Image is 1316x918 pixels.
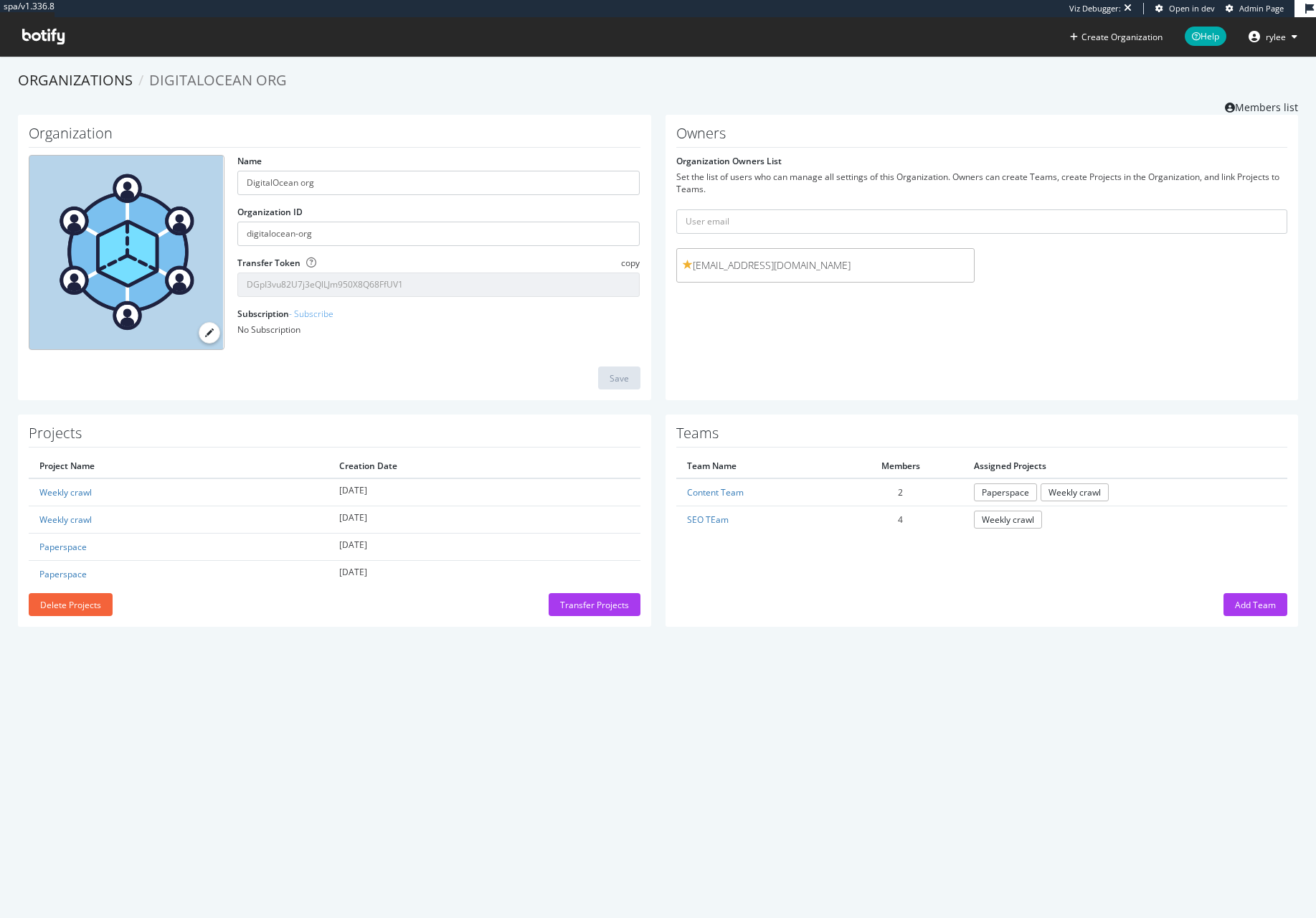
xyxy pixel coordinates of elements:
div: No Subscription [237,323,640,336]
button: Delete Projects [29,593,113,616]
th: Members [838,455,963,478]
button: rylee [1237,25,1309,48]
label: Name [237,155,262,167]
input: Organization ID [237,222,640,246]
span: rylee [1266,31,1286,43]
button: Add Team [1223,593,1287,616]
td: [DATE] [328,478,640,506]
span: copy [621,257,640,269]
td: [DATE] [328,533,640,560]
a: Paperspace [39,568,87,580]
div: Save [610,372,629,384]
a: Weekly crawl [974,511,1042,529]
a: Weekly crawl [39,486,92,498]
td: [DATE] [328,560,640,587]
a: Delete Projects [29,599,113,611]
button: Save [598,366,640,389]
h1: Teams [676,425,1288,448]
button: Transfer Projects [549,593,640,616]
a: Content Team [687,486,744,498]
span: Admin Page [1239,3,1284,14]
td: 4 [838,506,963,533]
a: Members list [1225,97,1298,115]
a: Weekly crawl [39,514,92,526]
div: Add Team [1235,599,1276,611]
a: Weekly crawl [1041,483,1109,501]
td: 2 [838,478,963,506]
h1: Organization [29,126,640,148]
input: User email [676,209,1288,234]
th: Creation Date [328,455,640,478]
div: Viz Debugger: [1069,3,1121,14]
button: Create Organization [1069,30,1163,44]
a: Add Team [1223,599,1287,611]
div: Transfer Projects [560,599,629,611]
div: Delete Projects [40,599,101,611]
span: Open in dev [1169,3,1215,14]
a: Transfer Projects [549,599,640,611]
span: DigitalOcean org [149,70,287,90]
a: Admin Page [1226,3,1284,14]
ol: breadcrumbs [18,70,1298,91]
th: Assigned Projects [963,455,1287,478]
span: Help [1185,27,1226,46]
a: Paperspace [39,541,87,553]
a: Paperspace [974,483,1037,501]
label: Transfer Token [237,257,300,269]
a: SEO TEam [687,514,729,526]
th: Team Name [676,455,838,478]
a: - Subscribe [289,308,333,320]
label: Organization ID [237,206,303,218]
div: Set the list of users who can manage all settings of this Organization. Owners can create Teams, ... [676,171,1288,195]
a: Organizations [18,70,133,90]
a: Open in dev [1155,3,1215,14]
h1: Projects [29,425,640,448]
td: [DATE] [328,506,640,533]
label: Subscription [237,308,333,320]
input: name [237,171,640,195]
label: Organization Owners List [676,155,782,167]
span: [EMAIL_ADDRESS][DOMAIN_NAME] [683,258,968,273]
h1: Owners [676,126,1288,148]
th: Project Name [29,455,328,478]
